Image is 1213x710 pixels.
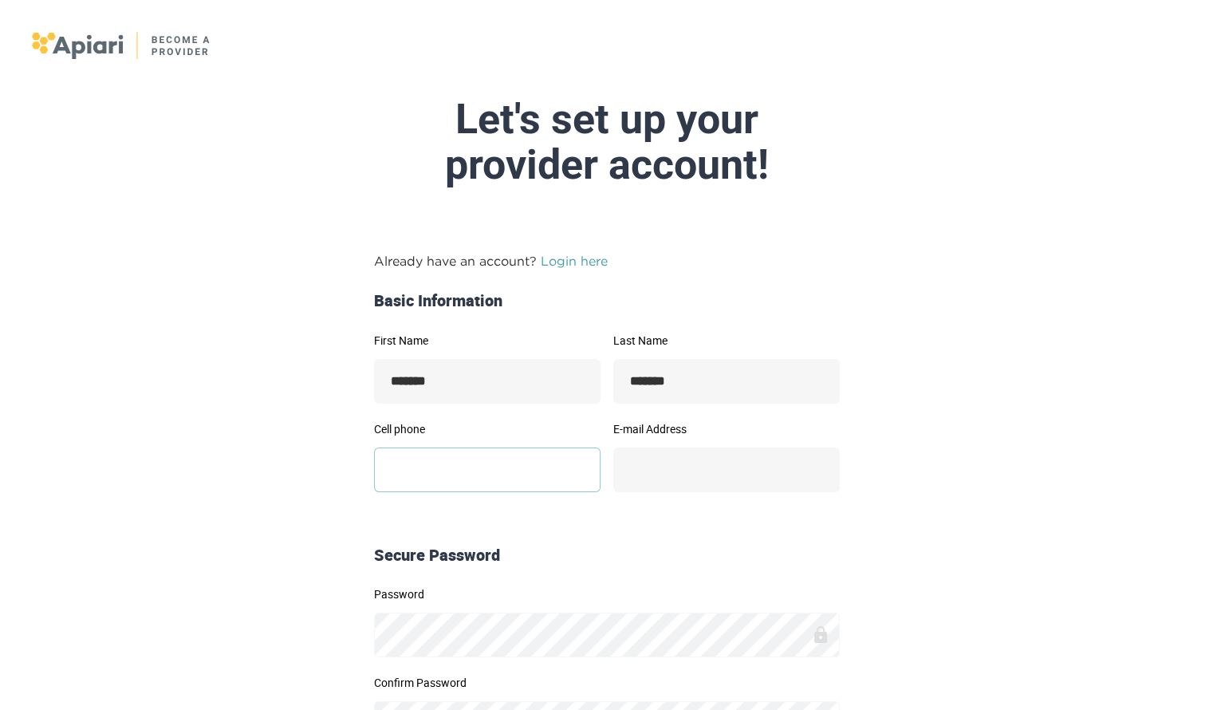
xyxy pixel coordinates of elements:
[374,251,840,270] p: Already have an account?
[374,589,840,600] label: Password
[613,424,840,435] label: E-mail Address
[32,32,211,59] img: logo
[374,424,601,435] label: Cell phone
[374,677,840,688] label: Confirm Password
[368,290,846,313] div: Basic Information
[541,254,608,268] a: Login here
[368,544,846,567] div: Secure Password
[230,97,983,187] div: Let's set up your provider account!
[374,335,601,346] label: First Name
[613,335,840,346] label: Last Name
